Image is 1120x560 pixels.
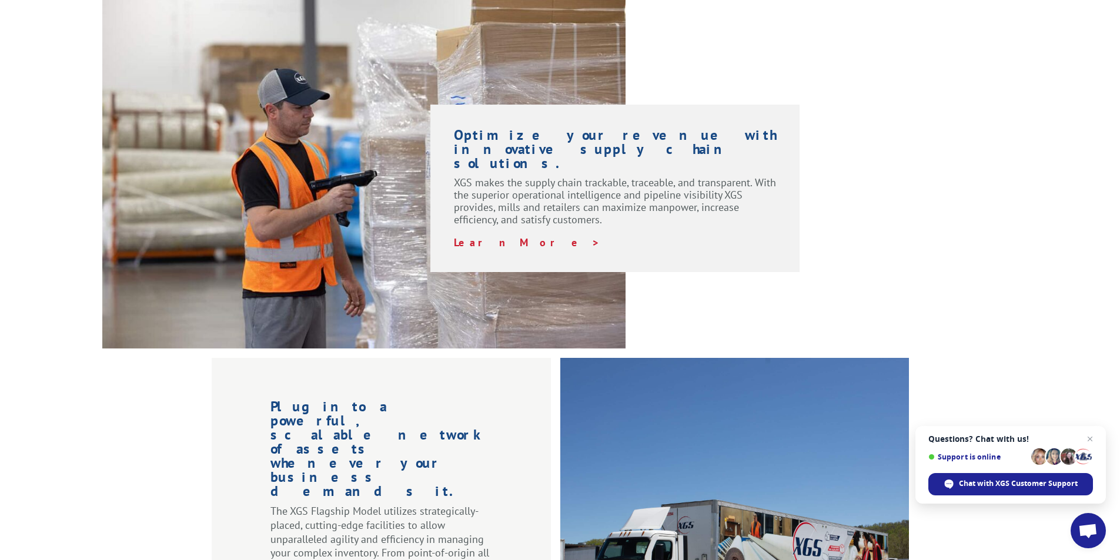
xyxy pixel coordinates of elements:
h1: Plug into a powerful, scalable network of assets whenever your business demands it. [270,400,492,504]
span: Support is online [928,452,1027,461]
div: Open chat [1071,513,1106,548]
span: Questions? Chat with us! [928,434,1093,444]
a: Learn More > [454,236,600,249]
h1: Optimize your revenue with innovative supply chain solutions. [454,128,777,176]
p: XGS makes the supply chain trackable, traceable, and transparent. With the superior operational i... [454,176,777,236]
span: Close chat [1083,432,1097,446]
div: Chat with XGS Customer Support [928,473,1093,495]
span: Chat with XGS Customer Support [959,478,1078,489]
